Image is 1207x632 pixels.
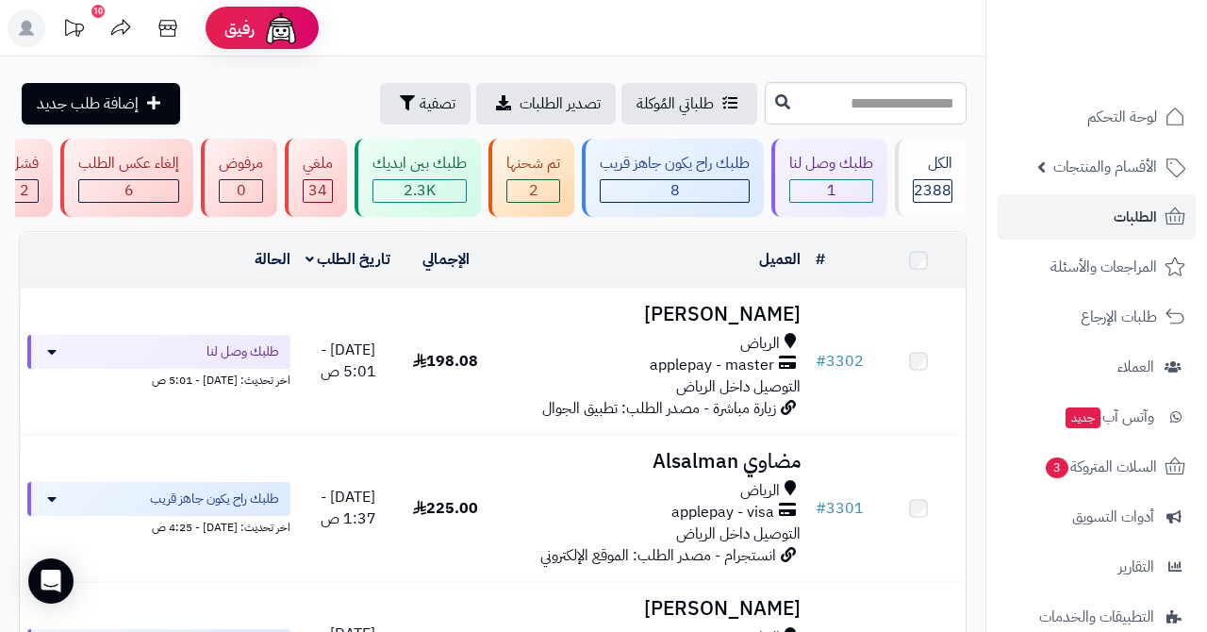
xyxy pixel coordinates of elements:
span: الأقسام والمنتجات [1053,154,1157,180]
span: [DATE] - 1:37 ص [321,486,376,530]
div: ملغي [303,153,333,175]
span: applepay - master [650,355,774,376]
a: وآتس آبجديد [998,394,1196,440]
span: # [816,497,826,520]
span: 0 [237,179,246,202]
a: طلباتي المُوكلة [621,83,757,125]
span: applepay - visa [671,502,774,524]
div: طلبك بين ايديك [372,153,467,175]
span: المراجعات والأسئلة [1050,254,1157,280]
span: 198.08 [413,350,478,373]
span: الرياض [740,333,780,355]
div: Open Intercom Messenger [28,558,74,604]
a: تصدير الطلبات [476,83,616,125]
span: 2 [529,179,538,202]
div: طلبك وصل لنا [789,153,873,175]
span: # [816,350,826,373]
span: التطبيقات والخدمات [1039,604,1154,630]
span: الرياض [740,480,780,502]
div: 2 [10,180,38,202]
span: 1 [827,179,836,202]
a: طلبك وصل لنا 1 [768,139,891,217]
a: ملغي 34 [281,139,351,217]
a: إضافة طلب جديد [22,83,180,125]
span: 6 [124,179,134,202]
span: 2.3K [404,179,436,202]
div: 8 [601,180,749,202]
a: طلبك راح يكون جاهز قريب 8 [578,139,768,217]
span: طلبك راح يكون جاهز قريب [150,490,279,508]
a: الحالة [255,248,290,271]
span: زيارة مباشرة - مصدر الطلب: تطبيق الجوال [542,397,776,420]
a: طلبات الإرجاع [998,294,1196,340]
div: 1 [790,180,872,202]
span: 2 [20,179,29,202]
div: 10 [91,5,105,18]
div: 0 [220,180,262,202]
div: 34 [304,180,332,202]
span: تصفية [420,92,455,115]
a: المراجعات والأسئلة [998,244,1196,290]
a: العميل [759,248,801,271]
a: الكل2388 [891,139,970,217]
div: 6 [79,180,178,202]
span: 3 [1046,457,1068,478]
a: تم شحنها 2 [485,139,578,217]
a: إلغاء عكس الطلب 6 [57,139,197,217]
a: لوحة التحكم [998,94,1196,140]
a: تحديثات المنصة [50,9,97,52]
a: تاريخ الطلب [306,248,391,271]
a: #3302 [816,350,864,373]
span: 225.00 [413,497,478,520]
span: 34 [308,179,327,202]
h3: مضاوي Alsalman [501,451,801,473]
a: الطلبات [998,194,1196,240]
a: مرفوض 0 [197,139,281,217]
span: انستجرام - مصدر الطلب: الموقع الإلكتروني [540,544,776,567]
div: طلبك راح يكون جاهز قريب [600,153,750,175]
span: لوحة التحكم [1087,104,1157,130]
span: تصدير الطلبات [520,92,601,115]
span: 2388 [914,179,951,202]
div: تم شحنها [506,153,560,175]
button: تصفية [380,83,471,125]
span: جديد [1066,407,1100,428]
div: إلغاء عكس الطلب [78,153,179,175]
a: #3301 [816,497,864,520]
h3: [PERSON_NAME] [501,304,801,325]
a: السلات المتروكة3 [998,444,1196,490]
a: الإجمالي [422,248,470,271]
div: اخر تحديث: [DATE] - 5:01 ص [27,369,290,389]
div: اخر تحديث: [DATE] - 4:25 ص [27,516,290,536]
span: إضافة طلب جديد [37,92,139,115]
span: التقارير [1118,554,1154,580]
span: السلات المتروكة [1044,454,1157,480]
span: رفيق [224,17,255,40]
a: طلبك بين ايديك 2.3K [351,139,485,217]
a: أدوات التسويق [998,494,1196,540]
span: التوصيل داخل الرياض [676,523,801,545]
span: طلباتي المُوكلة [637,92,714,115]
img: ai-face.png [262,9,300,47]
div: فشل [9,153,39,175]
h3: [PERSON_NAME] [501,598,801,620]
a: العملاء [998,344,1196,390]
div: 2 [507,180,559,202]
a: التقارير [998,544,1196,590]
span: طلبات الإرجاع [1081,304,1157,330]
div: 2321 [373,180,466,202]
span: طلبك وصل لنا [207,342,279,361]
span: العملاء [1117,354,1154,380]
span: التوصيل داخل الرياض [676,375,801,398]
div: الكل [913,153,952,175]
span: 8 [670,179,680,202]
span: [DATE] - 5:01 ص [321,339,376,383]
a: # [816,248,825,271]
span: أدوات التسويق [1072,504,1154,530]
span: الطلبات [1114,204,1157,230]
div: مرفوض [219,153,263,175]
span: وآتس آب [1064,404,1154,430]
